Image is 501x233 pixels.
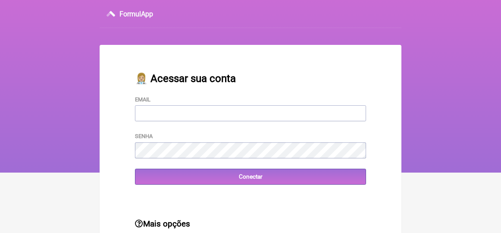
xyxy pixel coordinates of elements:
[135,96,150,103] label: Email
[135,169,366,185] input: Conectar
[119,10,153,18] h3: FormulApp
[135,72,366,85] h2: 👩🏼‍⚕️ Acessar sua conta
[135,219,366,229] h3: Mais opções
[135,133,153,139] label: Senha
